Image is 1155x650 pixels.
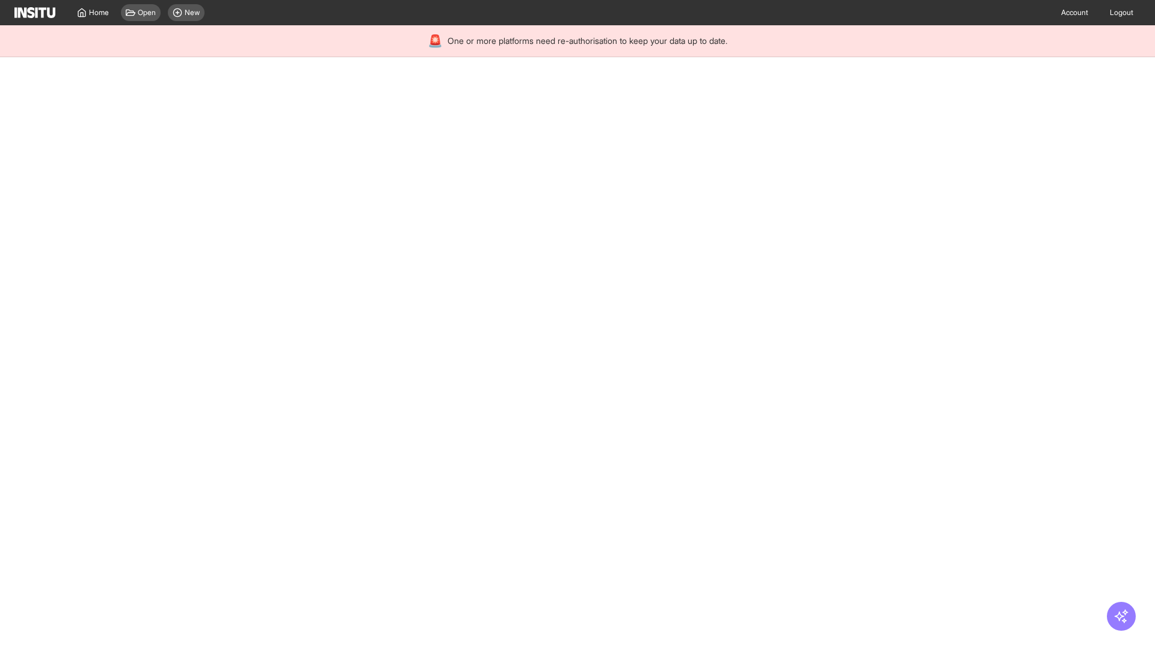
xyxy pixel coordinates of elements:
[138,8,156,17] span: Open
[89,8,109,17] span: Home
[448,35,727,47] span: One or more platforms need re-authorisation to keep your data up to date.
[14,7,55,18] img: Logo
[185,8,200,17] span: New
[428,32,443,49] div: 🚨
